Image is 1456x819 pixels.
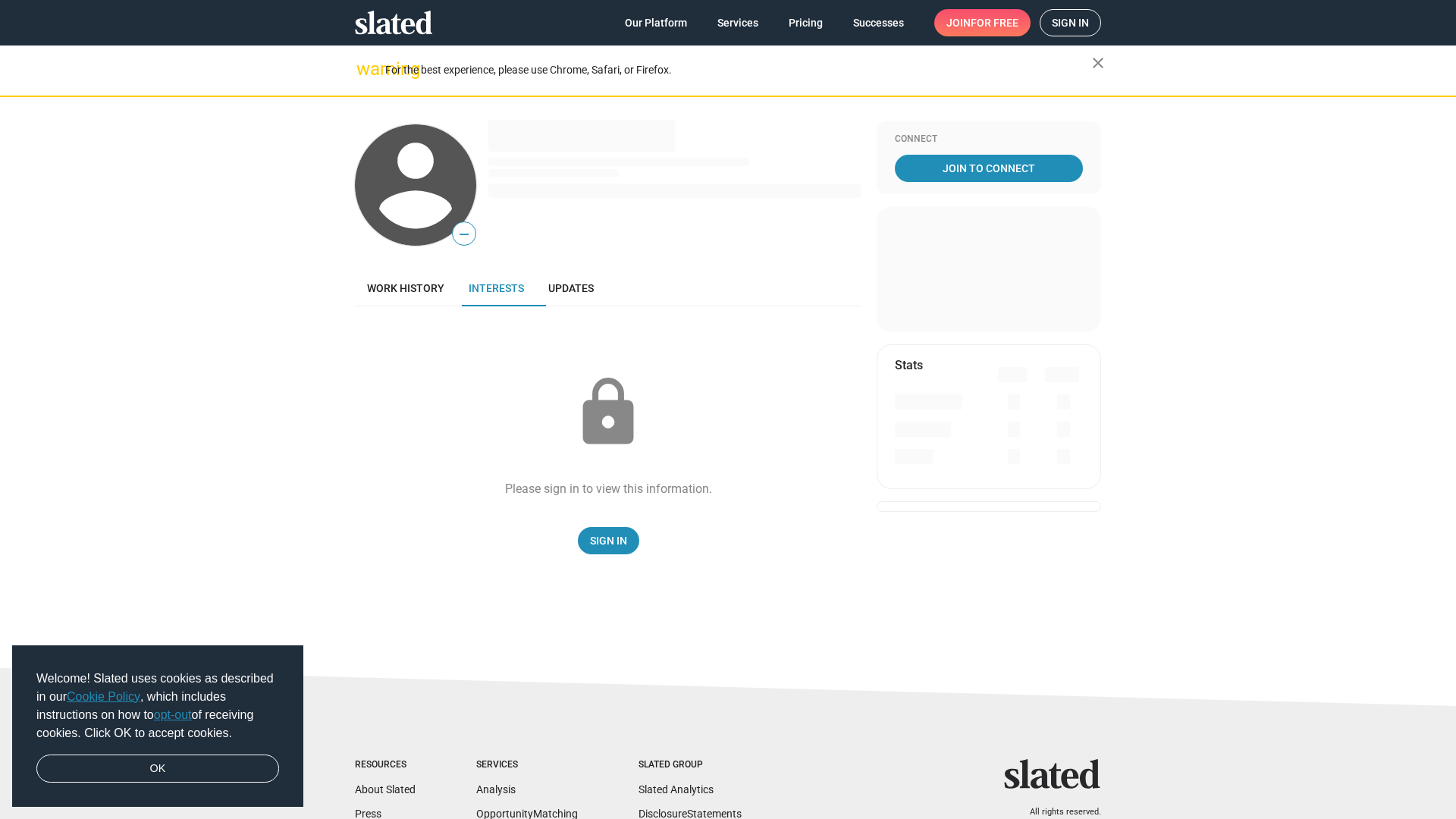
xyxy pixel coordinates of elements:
div: cookieconsent [12,645,303,808]
a: Work history [355,270,457,306]
a: Join To Connect [895,155,1083,182]
span: Successes [853,9,904,36]
a: Slated Analytics [639,783,714,795]
div: Slated Group [639,759,742,771]
a: Sign in [1040,9,1101,36]
mat-card-title: Stats [895,357,923,373]
a: dismiss cookie message [36,755,279,783]
a: opt-out [154,708,192,721]
span: Pricing [789,9,823,36]
a: Services [705,9,770,36]
span: Welcome! Slated uses cookies as described in our , which includes instructions on how to of recei... [36,670,279,742]
a: About Slated [355,783,416,795]
a: Successes [841,9,916,36]
span: Interests [469,282,524,294]
div: For the best experience, please use Chrome, Safari, or Firefox. [385,60,1092,80]
a: Updates [536,270,606,306]
mat-icon: close [1089,54,1107,72]
span: — [453,224,475,244]
span: Our Platform [625,9,687,36]
div: Resources [355,759,416,771]
a: Interests [457,270,536,306]
mat-icon: lock [570,375,646,450]
a: Joinfor free [934,9,1031,36]
span: Work history [367,282,444,294]
div: Services [476,759,578,771]
a: Our Platform [613,9,699,36]
span: for free [971,9,1018,36]
span: Sign in [1052,10,1089,36]
span: Join To Connect [898,155,1080,182]
span: Sign In [590,527,627,554]
a: Cookie Policy [67,690,140,703]
a: Analysis [476,783,516,795]
a: Pricing [777,9,835,36]
a: Sign In [578,527,639,554]
span: Updates [548,282,594,294]
span: Services [717,9,758,36]
mat-icon: warning [356,60,375,78]
div: Connect [895,133,1083,146]
div: Please sign in to view this information. [505,481,712,497]
span: Join [946,9,1018,36]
